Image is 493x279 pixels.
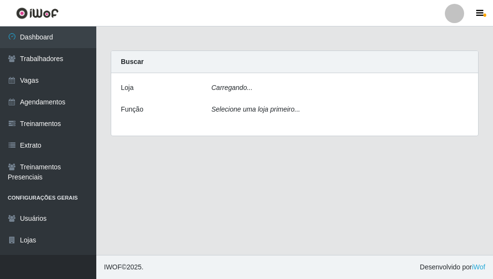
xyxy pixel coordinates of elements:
i: Carregando... [211,84,253,91]
strong: Buscar [121,58,143,65]
span: © 2025 . [104,262,143,272]
label: Loja [121,83,133,93]
a: iWof [472,263,485,271]
img: CoreUI Logo [16,7,59,19]
label: Função [121,104,143,114]
i: Selecione uma loja primeiro... [211,105,300,113]
span: IWOF [104,263,122,271]
span: Desenvolvido por [420,262,485,272]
